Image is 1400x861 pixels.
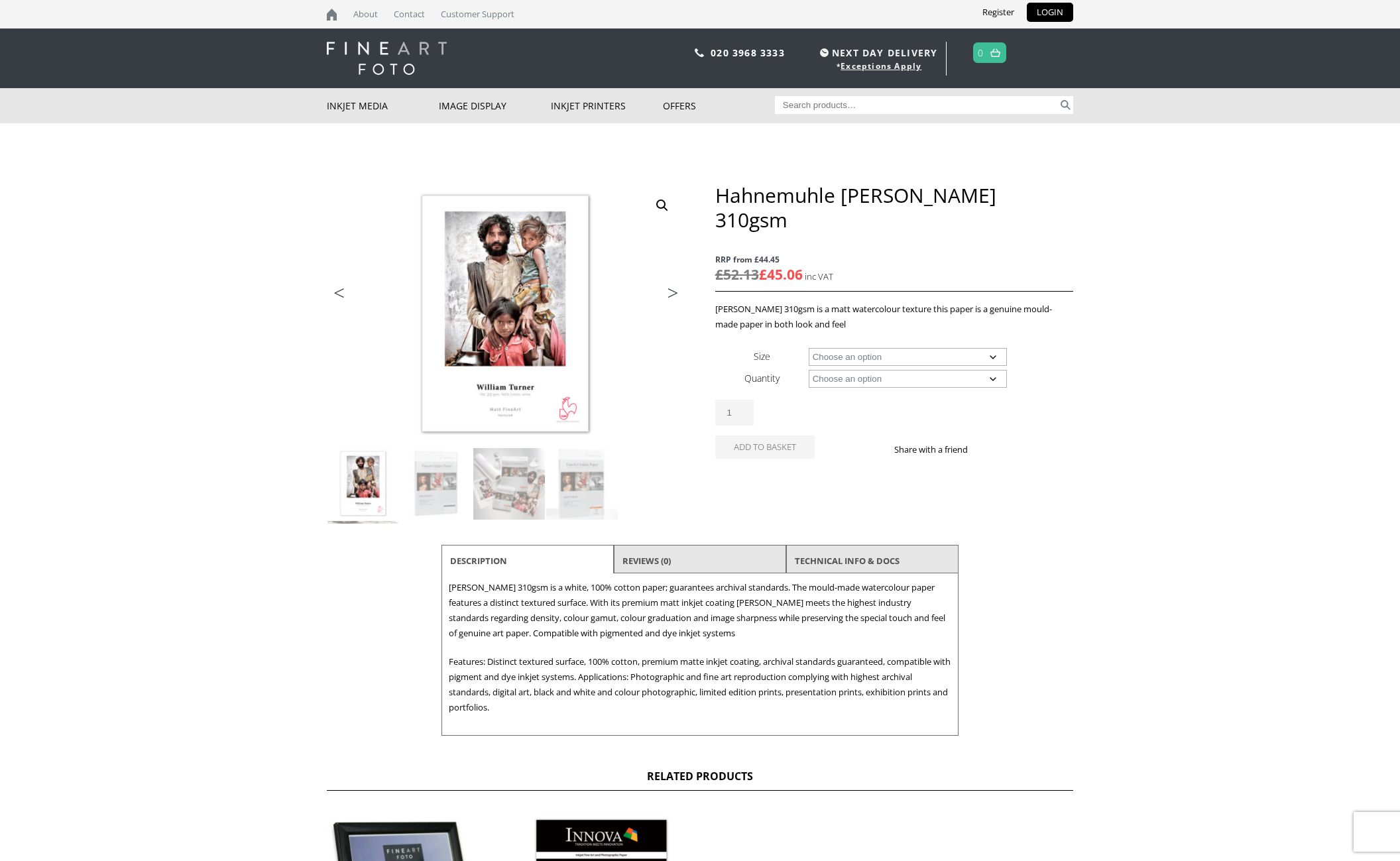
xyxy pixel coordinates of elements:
span: NEXT DAY DELIVERY [817,45,937,60]
p: Features: Distinct textured surface, 100% cotton, premium matte inkjet coating, archival standard... [449,654,951,715]
a: LOGIN [1027,3,1073,22]
img: Hahnemuhle William Turner 310gsm - Image 4 [546,448,618,520]
input: Product quantity [715,400,754,426]
img: Hahnemuhle William Turner 310gsm - Image 5 [327,521,399,593]
span: £ [759,265,767,284]
input: Search products… [775,96,1059,114]
label: Quantity [744,372,780,384]
h2: Related products [327,769,1073,791]
a: Inkjet Media [327,88,439,123]
img: logo-white.svg [327,42,447,75]
a: Inkjet Printers [551,88,663,123]
a: Description [450,549,507,573]
a: 0 [978,43,984,62]
button: Add to basket [715,435,815,459]
img: Hahnemuhle William Turner 310gsm - Image 2 [400,448,472,520]
p: [PERSON_NAME] 310gsm is a white, 100% cotton paper; guarantees archival standards. The mould-made... [449,580,951,641]
img: email sharing button [1016,444,1026,455]
img: phone.svg [695,48,704,57]
span: £ [715,265,723,284]
img: Hahnemuhle William Turner 310gsm [327,183,685,447]
a: TECHNICAL INFO & DOCS [795,549,900,573]
button: Search [1058,96,1073,114]
img: twitter sharing button [1000,444,1010,455]
img: basket.svg [990,48,1000,57]
img: time.svg [820,48,829,57]
a: 020 3968 3333 [711,46,785,59]
img: facebook sharing button [984,444,994,455]
a: Offers [663,88,775,123]
a: Reviews (0) [622,549,671,573]
p: Share with a friend [894,442,984,457]
label: Size [754,350,770,363]
span: RRP from £44.45 [715,252,1073,267]
bdi: 52.13 [715,265,759,284]
a: View full-screen image gallery [650,194,674,217]
p: [PERSON_NAME] 310gsm is a matt watercolour texture this paper is a genuine mould-made paper in bo... [715,302,1073,332]
a: Exceptions Apply [841,60,921,72]
bdi: 45.06 [759,265,803,284]
img: Hahnemuhle William Turner 310gsm [327,448,399,520]
a: Register [972,3,1024,22]
h1: Hahnemuhle [PERSON_NAME] 310gsm [715,183,1073,232]
a: Image Display [439,88,551,123]
img: Hahnemuhle William Turner 310gsm - Image 3 [473,448,545,520]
